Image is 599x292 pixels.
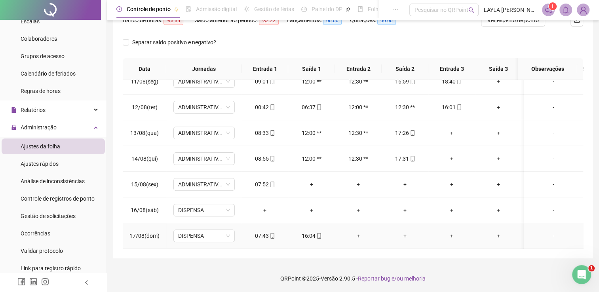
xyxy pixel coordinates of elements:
[174,7,179,12] span: pushpin
[21,248,63,254] span: Validar protocolo
[21,88,61,94] span: Regras de horas
[456,104,462,110] span: mobile
[295,231,329,240] div: 16:04
[21,36,57,42] span: Colaboradores
[530,206,577,214] div: -
[316,104,322,110] span: mobile
[164,16,183,25] span: -45:55
[393,6,398,12] span: ellipsis
[21,53,65,59] span: Grupos de acesso
[178,76,230,87] span: ADMINISTRATIVA 30
[21,107,46,113] span: Relatórios
[259,16,279,25] span: -32:22
[481,77,515,86] div: +
[21,18,40,25] span: Escalas
[341,206,375,214] div: +
[341,180,375,189] div: +
[435,77,469,86] div: 18:40
[572,265,591,284] iframe: Intercom live chat
[248,77,282,86] div: 09:01
[481,180,515,189] div: +
[17,278,25,286] span: facebook
[21,213,76,219] span: Gestão de solicitações
[178,101,230,113] span: ADMINISTRATIVA 30
[287,16,350,25] div: Lançamentos:
[130,130,159,136] span: 13/08(qua)
[269,156,275,161] span: mobile
[178,127,230,139] span: ADMINISTRATIVA 30
[248,206,282,214] div: +
[127,6,171,12] span: Controle de ponto
[435,231,469,240] div: +
[21,70,76,77] span: Calendário de feriados
[481,129,515,137] div: +
[84,280,89,285] span: left
[456,79,462,84] span: mobile
[323,16,342,25] span: 00:00
[435,129,469,137] div: +
[574,17,580,23] span: upload
[530,129,577,137] div: -
[435,154,469,163] div: +
[321,275,338,282] span: Versão
[123,58,166,80] th: Data
[388,231,422,240] div: +
[549,2,557,10] sup: 1
[409,130,415,136] span: mobile
[382,58,428,80] th: Saída 2
[269,182,275,187] span: mobile
[551,4,554,9] span: 1
[524,64,571,73] span: Observações
[358,275,426,282] span: Reportar bug e/ou melhoria
[388,180,422,189] div: +
[475,58,522,80] th: Saída 3
[178,204,230,216] span: DISPENSA
[178,153,230,165] span: ADMINISTRATIVA 30
[335,58,382,80] th: Entrada 2
[377,16,396,25] span: 00:00
[481,231,515,240] div: +
[518,58,577,80] th: Observações
[242,58,288,80] th: Entrada 1
[341,231,375,240] div: +
[195,16,287,25] div: Saldo anterior ao período:
[21,143,60,150] span: Ajustes da folha
[116,6,122,12] span: clock-circle
[244,6,249,12] span: sun
[248,231,282,240] div: 07:43
[483,6,537,14] span: LAYLA [PERSON_NAME] - PERBRAS
[357,6,363,12] span: book
[316,233,322,239] span: mobile
[178,230,230,242] span: DISPENSA
[166,58,242,80] th: Jornadas
[301,6,307,12] span: dashboard
[129,233,160,239] span: 17/08(dom)
[269,79,275,84] span: mobile
[530,77,577,86] div: -
[468,7,474,13] span: search
[435,180,469,189] div: +
[577,4,589,16] img: 2561
[21,161,59,167] span: Ajustes rápidos
[254,6,294,12] span: Gestão de férias
[269,104,275,110] span: mobile
[368,6,418,12] span: Folha de pagamento
[562,6,569,13] span: bell
[131,78,158,85] span: 11/08(seg)
[248,180,282,189] div: 07:52
[388,77,422,86] div: 16:59
[132,104,158,110] span: 12/08(ter)
[388,129,422,137] div: 17:26
[428,58,475,80] th: Entrada 3
[186,6,191,12] span: file-done
[481,154,515,163] div: +
[248,154,282,163] div: 08:55
[481,206,515,214] div: +
[248,103,282,112] div: 00:42
[388,206,422,214] div: +
[312,6,342,12] span: Painel do DP
[131,181,158,188] span: 15/08(sex)
[21,195,95,202] span: Controle de registros de ponto
[295,180,329,189] div: +
[346,7,350,12] span: pushpin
